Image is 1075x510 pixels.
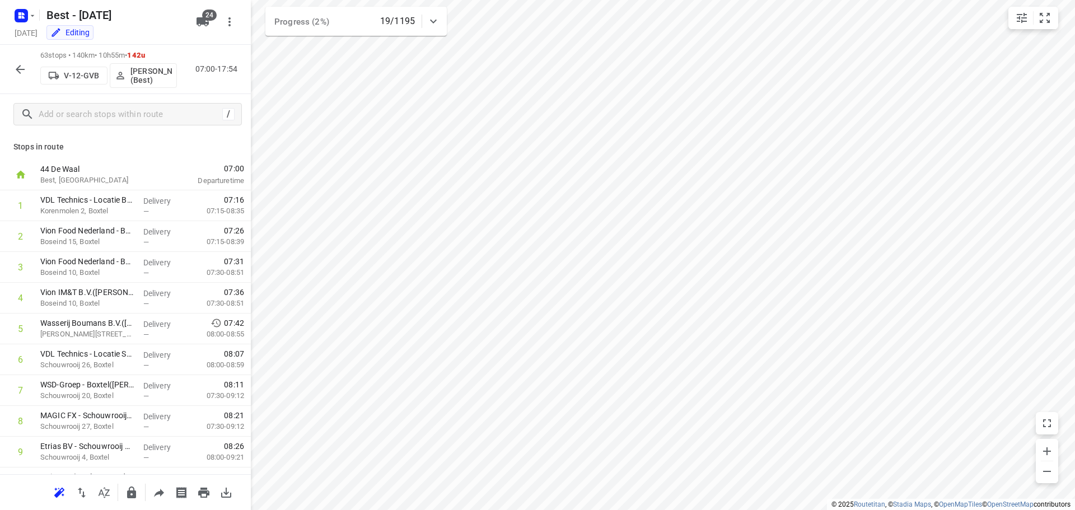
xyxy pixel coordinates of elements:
p: VDL Technics - Locatie Boxtel(Jurgen Vlassak) [40,194,134,205]
span: • [125,51,127,59]
span: Print shipping labels [170,486,193,497]
span: 07:16 [224,194,244,205]
span: — [143,238,149,246]
p: 07:30-09:12 [189,421,244,432]
p: 07:30-09:12 [189,390,244,401]
p: Wasserij Boumans B.V.(Guido van Laar) [40,317,134,329]
p: Korenmolen 2, Boxtel [40,205,134,217]
span: 07:00 [170,163,244,174]
button: 24 [191,11,214,33]
p: 07:00-17:54 [195,63,242,75]
button: Fit zoom [1034,7,1056,29]
div: / [222,108,235,120]
span: Sort by time window [93,486,115,497]
span: — [143,361,149,369]
span: — [143,269,149,277]
p: Delivery [143,195,185,207]
svg: Early [211,317,222,329]
span: — [143,300,149,308]
button: V-12-GVB [40,67,107,85]
p: 08:00-08:55 [189,329,244,340]
div: 3 [18,262,23,273]
p: Delivery [143,288,185,299]
button: [PERSON_NAME] (Best) [110,63,177,88]
div: 2 [18,231,23,242]
p: 08:00-09:21 [189,452,244,463]
span: 08:21 [224,410,244,421]
p: Schouwrooij 26, Boxtel [40,359,134,371]
p: Schouwrooij 27, Boxtel [40,421,134,432]
p: Schouwrooij 4, Boxtel [40,452,134,463]
p: Delivery [143,472,185,484]
p: Boseind 10, Boxtel [40,298,134,309]
a: OpenMapTiles [939,500,982,508]
span: Download route [215,486,237,497]
span: 142u [127,51,145,59]
div: small contained button group [1008,7,1058,29]
p: 19/1195 [380,15,415,28]
p: Lisa Scheepers (Best) [130,67,172,85]
p: Delivery [143,349,185,361]
p: Best, [GEOGRAPHIC_DATA] [40,175,157,186]
span: 08:07 [224,348,244,359]
p: Van Salmstraat 62, Boxtel [40,329,134,340]
div: 9 [18,447,23,457]
p: Delivery [143,411,185,422]
p: Delivery [143,226,185,237]
p: Boseind 10, Boxtel [40,267,134,278]
button: Lock route [120,481,143,504]
span: 07:31 [224,256,244,267]
span: — [143,392,149,400]
span: — [143,330,149,339]
div: 6 [18,354,23,365]
p: 07:15-08:39 [189,236,244,247]
button: Map settings [1011,7,1033,29]
p: 63 stops • 140km • 10h55m [40,50,177,61]
li: © 2025 , © , © © contributors [831,500,1071,508]
h5: Best - [DATE] [42,6,187,24]
p: Delivery [143,319,185,330]
p: Etrias BV - Schouwrooij 4(Marloes van den Bersselaar) [40,441,134,452]
button: More [218,11,241,33]
div: Progress (2%)19/1195 [265,7,447,36]
p: 07:30-08:51 [189,267,244,278]
p: Vion IM&T B.V.(Mirjam Korsten) [40,287,134,298]
div: 8 [18,416,23,427]
p: Vion Food Nederland - Boseind 15(Stephan Kaltofen) [40,225,134,236]
span: Progress (2%) [274,17,329,27]
span: 07:36 [224,287,244,298]
a: OpenStreetMap [987,500,1034,508]
div: 1 [18,200,23,211]
p: 44 De Waal [40,163,157,175]
p: WSD-Groep - Boxtel(Emiel van Engelen) [40,379,134,390]
p: Etrias BV(Marloes van den Bersselaar) [40,471,134,483]
span: 07:26 [224,225,244,236]
p: Delivery [143,380,185,391]
p: 07:30-08:51 [189,298,244,309]
p: V-12-GVB [64,71,99,80]
p: Departure time [170,175,244,186]
p: VDL Technics - Locatie Schouwrooij(Jurgen Vlassak) [40,348,134,359]
a: Routetitan [854,500,885,508]
p: Stops in route [13,141,237,153]
p: Schouwrooij 20, Boxtel [40,390,134,401]
p: 07:15-08:35 [189,205,244,217]
p: Vion Food Nederland - Boseind 10(Stephan Kaltofen) [40,256,134,267]
span: 08:30 [224,471,244,483]
span: — [143,453,149,462]
div: 7 [18,385,23,396]
p: Delivery [143,257,185,268]
div: 4 [18,293,23,303]
span: Print route [193,486,215,497]
a: Stadia Maps [893,500,931,508]
span: Reverse route [71,486,93,497]
span: 08:26 [224,441,244,452]
span: 07:42 [224,317,244,329]
input: Add or search stops within route [39,106,222,123]
span: 24 [202,10,217,21]
span: 08:11 [224,379,244,390]
div: You are currently in edit mode. [50,27,90,38]
span: — [143,423,149,431]
span: Share route [148,486,170,497]
p: 08:00-08:59 [189,359,244,371]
